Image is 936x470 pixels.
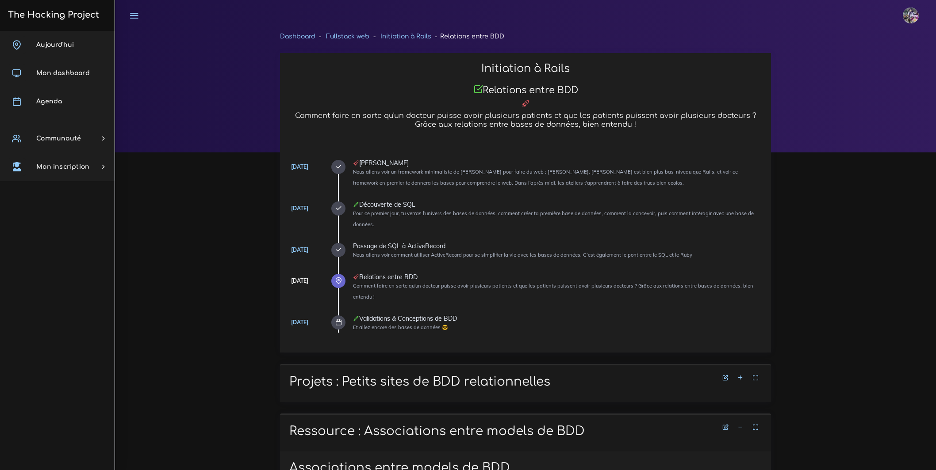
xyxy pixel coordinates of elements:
[36,163,89,170] span: Mon inscription
[36,42,74,48] span: Aujourd'hui
[289,424,762,439] h1: Ressource : Associations entre models de BDD
[5,10,99,20] h3: The Hacking Project
[36,135,81,142] span: Communauté
[353,252,692,258] small: Nous allons voir comment utiliser ActiveRecord pour se simplifier la vie avec les bases de donnée...
[353,274,762,280] div: Relations entre BDD
[353,160,762,166] div: [PERSON_NAME]
[289,84,762,96] h3: Relations entre BDD
[431,31,504,42] li: Relations entre BDD
[353,169,738,186] small: Nous allons voir un framework minimaliste de [PERSON_NAME] pour faire du web : [PERSON_NAME]. [PE...
[353,324,448,330] small: Et allez encore des bases de données 😎
[36,98,62,105] span: Agenda
[291,163,308,170] a: [DATE]
[36,70,90,76] span: Mon dashboard
[280,33,315,40] a: Dashboard
[291,319,308,326] a: [DATE]
[903,8,919,23] img: eg54bupqcshyolnhdacp.jpg
[289,375,762,390] h1: Projets : Petits sites de BDD relationnelles
[353,201,762,208] div: Découverte de SQL
[353,283,753,300] small: Comment faire en sorte qu'un docteur puisse avoir plusieurs patients et que les patients puissent...
[289,62,762,75] h2: Initiation à Rails
[291,246,308,253] a: [DATE]
[353,243,762,249] div: Passage de SQL à ActiveRecord
[291,276,308,286] div: [DATE]
[326,33,369,40] a: Fullstack web
[291,205,308,212] a: [DATE]
[353,315,762,322] div: Validations & Conceptions de BDD
[353,210,754,227] small: Pour ce premier jour, tu verras l'univers des bases de données, comment créer ta première base de...
[380,33,431,40] a: Initiation à Rails
[289,112,762,129] h5: Comment faire en sorte qu'un docteur puisse avoir plusieurs patients et que les patients puissent...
